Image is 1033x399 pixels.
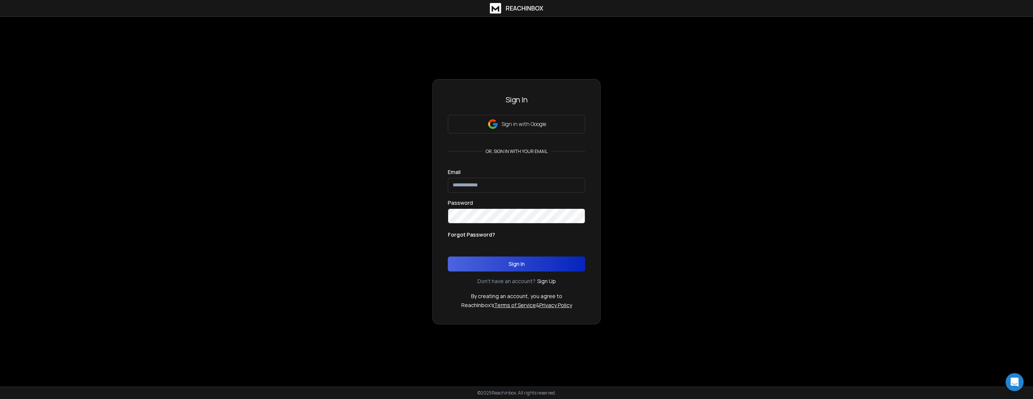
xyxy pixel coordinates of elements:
div: Open Intercom Messenger [1006,373,1024,391]
label: Email [448,169,461,175]
p: Forgot Password? [448,231,495,238]
a: ReachInbox [490,3,543,13]
button: Sign In [448,256,585,271]
h3: Sign In [448,94,585,105]
a: Sign Up [537,277,556,285]
label: Password [448,200,473,205]
button: Sign in with Google [448,115,585,133]
p: or, sign in with your email [483,148,551,154]
p: ReachInbox's & [461,301,572,309]
a: Terms of Service [494,301,536,309]
h1: ReachInbox [506,4,543,13]
p: Sign in with Google [501,120,546,128]
p: Don't have an account? [477,277,536,285]
p: By creating an account, you agree to [471,292,562,300]
img: logo [490,3,501,13]
a: Privacy Policy [539,301,572,309]
p: © 2025 Reachinbox. All rights reserved. [477,390,556,396]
